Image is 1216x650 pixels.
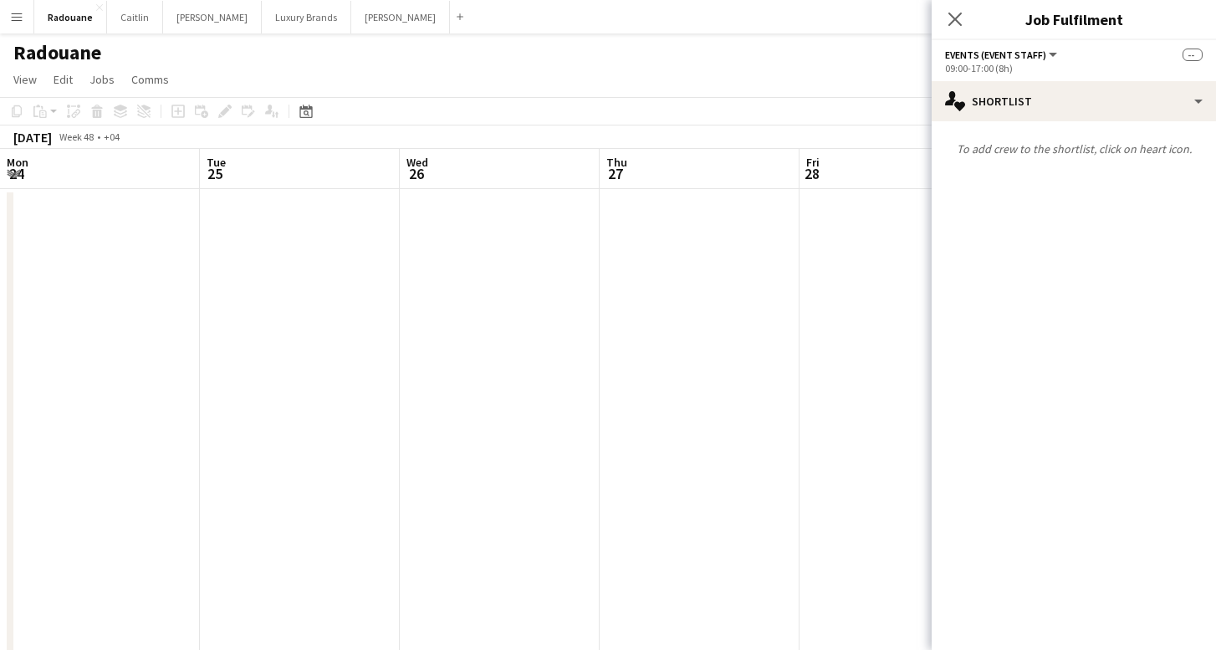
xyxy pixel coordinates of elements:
span: Thu [606,155,627,170]
span: 27 [604,164,627,183]
div: Shortlist [932,81,1216,121]
button: Events (Event Staff) [945,49,1060,61]
button: [PERSON_NAME] [163,1,262,33]
button: [PERSON_NAME] [351,1,450,33]
button: Caitlin [107,1,163,33]
span: Comms [131,72,169,87]
button: Radouane [34,1,107,33]
a: Edit [47,69,79,90]
h3: Job Fulfilment [932,8,1216,30]
h1: Radouane [13,40,101,65]
span: Mon [7,155,28,170]
p: To add crew to the shortlist, click on heart icon. [932,135,1216,163]
span: 28 [804,164,820,183]
span: Fri [806,155,820,170]
span: View [13,72,37,87]
span: 24 [4,164,28,183]
span: Events (Event Staff) [945,49,1046,61]
span: Edit [54,72,73,87]
span: Wed [406,155,428,170]
span: Jobs [89,72,115,87]
span: Week 48 [55,131,97,143]
div: [DATE] [13,129,52,146]
div: 09:00-17:00 (8h) [945,62,1203,74]
button: Luxury Brands [262,1,351,33]
span: 25 [204,164,226,183]
a: Jobs [83,69,121,90]
div: +04 [104,131,120,143]
span: -- [1183,49,1203,61]
span: Tue [207,155,226,170]
a: Comms [125,69,176,90]
span: 26 [404,164,428,183]
a: View [7,69,43,90]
